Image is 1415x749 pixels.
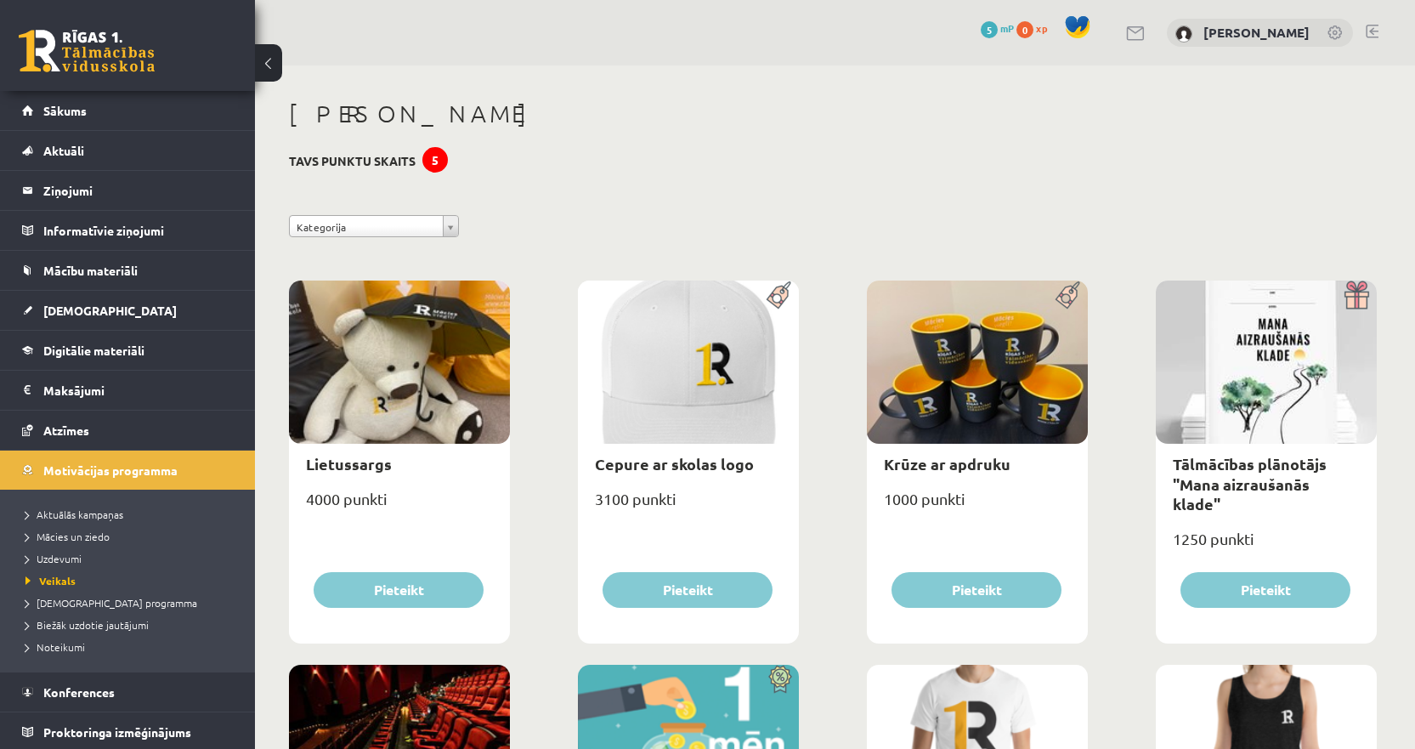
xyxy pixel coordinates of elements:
[43,724,191,740] span: Proktoringa izmēģinājums
[297,216,436,238] span: Kategorija
[25,618,149,632] span: Biežāk uzdotie jautājumi
[22,451,234,490] a: Motivācijas programma
[1203,24,1310,41] a: [PERSON_NAME]
[25,507,238,522] a: Aktuālās kampaņas
[22,91,234,130] a: Sākums
[1036,21,1047,35] span: xp
[1339,281,1377,309] img: Dāvana ar pārsteigumu
[19,30,155,72] a: Rīgas 1. Tālmācības vidusskola
[1156,525,1377,567] div: 1250 punkti
[603,572,773,608] button: Pieteikt
[289,99,1377,128] h1: [PERSON_NAME]
[306,454,392,474] a: Lietussargs
[22,251,234,290] a: Mācību materiāli
[43,371,234,410] legend: Maksājumi
[25,596,197,610] span: [DEMOGRAPHIC_DATA] programma
[43,143,84,158] span: Aktuāli
[22,411,234,450] a: Atzīmes
[22,131,234,170] a: Aktuāli
[22,291,234,330] a: [DEMOGRAPHIC_DATA]
[22,211,234,250] a: Informatīvie ziņojumi
[25,639,238,655] a: Noteikumi
[43,171,234,210] legend: Ziņojumi
[25,573,238,588] a: Veikals
[981,21,998,38] span: 5
[43,211,234,250] legend: Informatīvie ziņojumi
[289,485,510,527] div: 4000 punkti
[43,462,178,478] span: Motivācijas programma
[1173,454,1327,514] a: Tālmācības plānotājs "Mana aizraušanās klade"
[891,572,1061,608] button: Pieteikt
[1000,21,1014,35] span: mP
[25,617,238,633] a: Biežāk uzdotie jautājumi
[22,672,234,712] a: Konferences
[43,303,177,318] span: [DEMOGRAPHIC_DATA]
[595,454,754,474] a: Cepure ar skolas logo
[25,595,238,610] a: [DEMOGRAPHIC_DATA] programma
[43,103,87,118] span: Sākums
[25,530,110,543] span: Mācies un ziedo
[25,640,85,654] span: Noteikumi
[22,371,234,410] a: Maksājumi
[761,281,799,309] img: Populāra prece
[43,684,115,700] span: Konferences
[25,551,238,566] a: Uzdevumi
[314,572,484,608] button: Pieteikt
[25,508,123,521] span: Aktuālās kampaņas
[578,485,799,527] div: 3100 punkti
[1180,572,1350,608] button: Pieteikt
[43,423,89,438] span: Atzīmes
[1016,21,1056,35] a: 0 xp
[1050,281,1088,309] img: Populāra prece
[289,154,416,168] h3: Tavs punktu skaits
[867,485,1088,527] div: 1000 punkti
[884,454,1010,474] a: Krūze ar apdruku
[43,343,144,358] span: Digitālie materiāli
[289,215,459,237] a: Kategorija
[1175,26,1192,43] img: Vladislavs Daņilovs
[22,171,234,210] a: Ziņojumi
[1016,21,1033,38] span: 0
[422,147,448,173] div: 5
[22,331,234,370] a: Digitālie materiāli
[761,665,799,694] img: Atlaide
[25,552,82,565] span: Uzdevumi
[25,529,238,544] a: Mācies un ziedo
[25,574,76,587] span: Veikals
[43,263,138,278] span: Mācību materiāli
[981,21,1014,35] a: 5 mP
